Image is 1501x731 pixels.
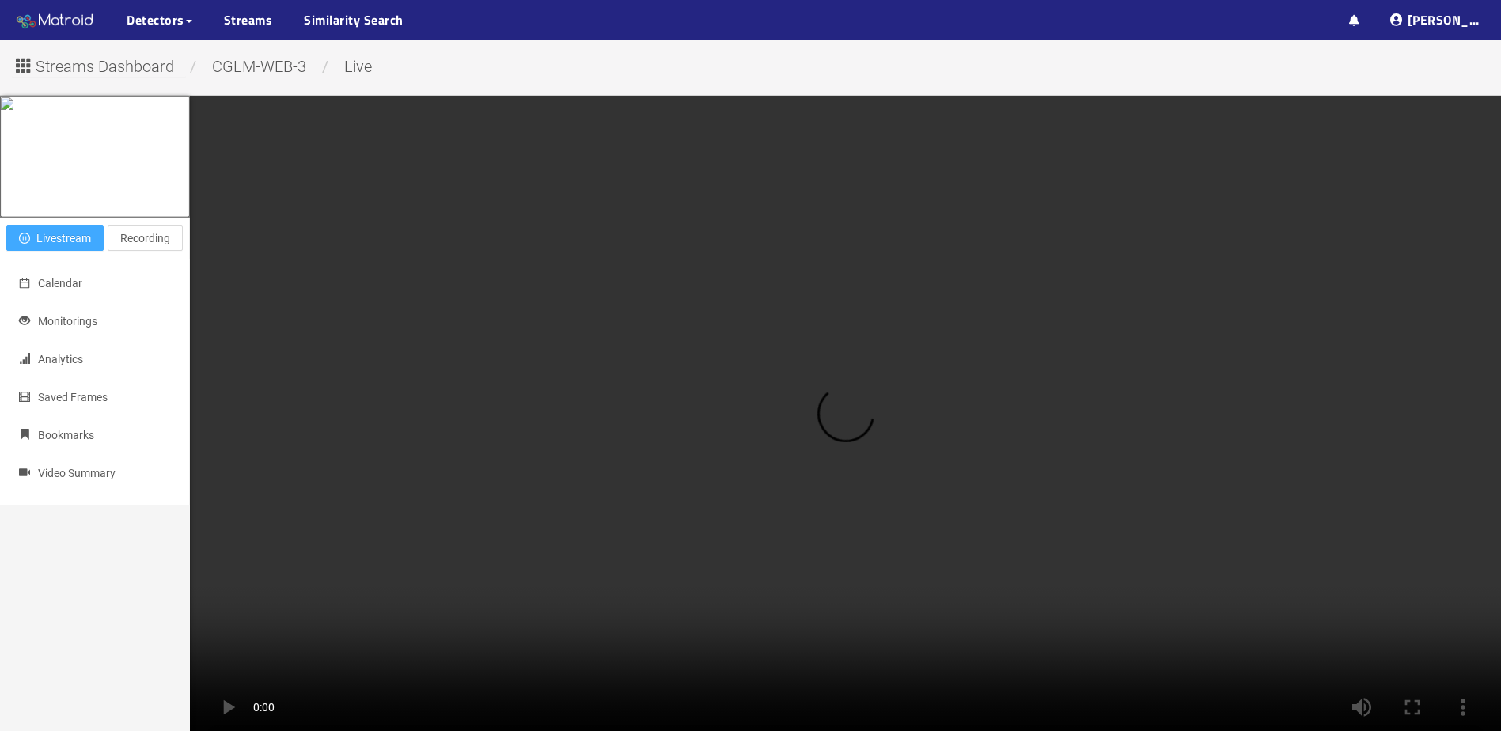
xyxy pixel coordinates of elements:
img: 68cd6f1d8990d5cff337a22a_full.jpg [1,97,13,216]
span: / [318,57,332,76]
span: / [186,57,200,76]
span: Detectors [127,10,184,29]
span: calendar [19,278,30,289]
span: live [332,57,384,76]
button: Streams Dashboard [12,51,186,77]
span: Saved Frames [38,391,108,403]
button: Recording [108,225,183,251]
span: Livestream [36,229,91,247]
span: Video Summary [38,467,116,479]
span: Monitorings [38,315,97,328]
a: Streams [224,10,273,29]
a: Streams Dashboard [12,62,186,74]
span: Calendar [38,277,82,290]
span: Bookmarks [38,429,94,441]
img: Matroid logo [16,9,95,32]
span: Streams Dashboard [36,55,174,79]
span: Recording [120,229,170,247]
a: Similarity Search [304,10,404,29]
span: Analytics [38,353,83,365]
button: pause-circleLivestream [6,225,104,251]
span: CGLM-WEB-3 [200,57,318,76]
span: pause-circle [19,233,30,245]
